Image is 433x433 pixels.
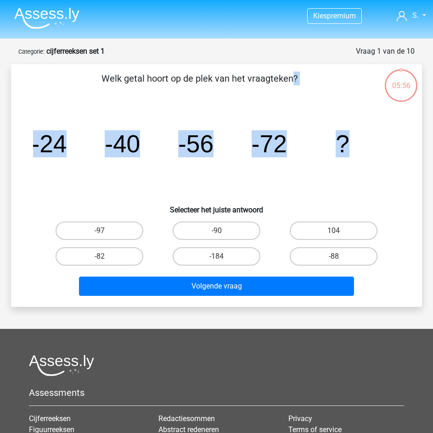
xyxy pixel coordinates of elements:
[252,130,287,157] tspan: -72
[46,47,105,56] strong: cijferreeksen set 1
[308,10,361,22] a: Kiespremium
[105,130,140,157] tspan: -40
[79,277,354,296] button: Volgende vraag
[313,11,327,20] span: Kies
[397,10,426,21] a: S.
[288,414,312,423] a: Privacy
[56,247,143,266] label: -82
[29,355,94,376] img: Assessly logo
[412,11,419,20] span: S.
[29,387,404,398] h5: Assessments
[26,198,407,214] h6: Selecteer het juiste antwoord
[327,11,356,20] span: premium
[29,414,71,423] a: Cijferreeksen
[26,72,373,99] p: Welk getal hoort op de plek van het vraagteken?
[158,414,215,423] a: Redactiesommen
[18,48,45,55] small: Categorie:
[384,68,418,91] div: 05:56
[173,247,260,266] label: -184
[336,130,349,157] tspan: ?
[14,7,79,29] img: Assessly
[290,222,377,240] label: 104
[356,46,415,57] div: Vraag 1 van de 10
[178,130,214,157] tspan: -56
[173,222,260,240] label: -90
[56,222,143,240] label: -97
[31,130,67,157] tspan: -24
[290,247,377,266] label: -88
